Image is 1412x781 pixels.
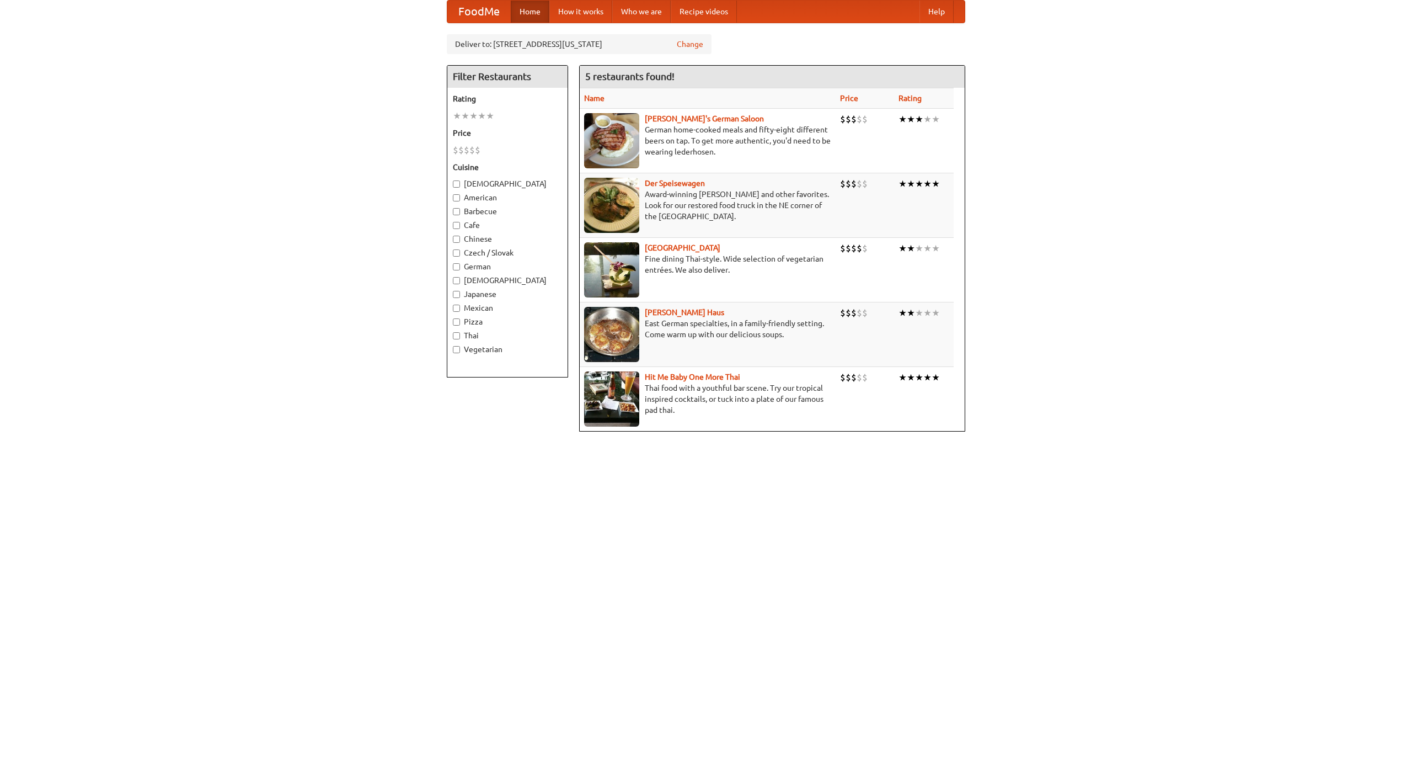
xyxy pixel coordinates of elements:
input: [DEMOGRAPHIC_DATA] [453,180,460,188]
li: $ [862,371,868,384]
li: ★ [923,371,932,384]
li: ★ [932,113,940,125]
li: ★ [898,242,907,254]
li: $ [464,144,469,156]
li: ★ [898,178,907,190]
li: ★ [923,242,932,254]
label: Japanese [453,289,562,300]
h5: Rating [453,93,562,104]
a: [PERSON_NAME] Haus [645,308,724,317]
input: Pizza [453,318,460,326]
input: Mexican [453,305,460,312]
li: $ [846,178,851,190]
li: $ [862,242,868,254]
li: ★ [915,178,923,190]
label: Czech / Slovak [453,247,562,258]
a: Name [584,94,605,103]
li: ★ [923,307,932,319]
li: $ [862,178,868,190]
a: Price [840,94,858,103]
img: babythai.jpg [584,371,639,427]
h5: Price [453,127,562,139]
input: Cafe [453,222,460,229]
h5: Cuisine [453,162,562,173]
li: $ [840,371,846,384]
ng-pluralize: 5 restaurants found! [585,71,675,82]
li: $ [840,242,846,254]
li: ★ [907,371,915,384]
a: Rating [898,94,922,103]
li: $ [840,113,846,125]
li: ★ [915,371,923,384]
li: $ [851,242,857,254]
li: ★ [907,307,915,319]
li: $ [857,307,862,319]
li: ★ [453,110,461,122]
a: Who we are [612,1,671,23]
li: ★ [469,110,478,122]
input: American [453,194,460,201]
li: ★ [898,113,907,125]
label: American [453,192,562,203]
input: German [453,263,460,270]
a: Der Speisewagen [645,179,705,188]
li: $ [857,178,862,190]
a: [GEOGRAPHIC_DATA] [645,243,720,252]
img: kohlhaus.jpg [584,307,639,362]
li: ★ [932,178,940,190]
input: Barbecue [453,208,460,215]
label: Chinese [453,233,562,245]
li: $ [846,371,851,384]
b: [PERSON_NAME]'s German Saloon [645,114,764,123]
a: Home [511,1,549,23]
li: ★ [486,110,494,122]
label: Vegetarian [453,344,562,355]
p: German home-cooked meals and fifty-eight different beers on tap. To get more authentic, you'd nee... [584,124,831,157]
li: $ [851,113,857,125]
li: ★ [915,113,923,125]
li: $ [458,144,464,156]
label: [DEMOGRAPHIC_DATA] [453,275,562,286]
li: $ [840,307,846,319]
p: East German specialties, in a family-friendly setting. Come warm up with our delicious soups. [584,318,831,340]
label: Pizza [453,316,562,327]
a: Change [677,39,703,50]
label: Barbecue [453,206,562,217]
div: Deliver to: [STREET_ADDRESS][US_STATE] [447,34,712,54]
input: Vegetarian [453,346,460,353]
p: Thai food with a youthful bar scene. Try our tropical inspired cocktails, or tuck into a plate of... [584,382,831,416]
h4: Filter Restaurants [447,66,568,88]
li: $ [469,144,475,156]
li: $ [857,113,862,125]
label: Thai [453,330,562,341]
li: ★ [907,113,915,125]
label: German [453,261,562,272]
input: [DEMOGRAPHIC_DATA] [453,277,460,284]
li: $ [851,178,857,190]
li: $ [453,144,458,156]
input: Chinese [453,236,460,243]
li: ★ [898,371,907,384]
li: $ [862,113,868,125]
li: $ [851,371,857,384]
li: ★ [932,307,940,319]
a: Help [919,1,954,23]
li: $ [846,242,851,254]
li: ★ [907,242,915,254]
li: $ [846,113,851,125]
label: Cafe [453,220,562,231]
a: Recipe videos [671,1,737,23]
li: ★ [923,113,932,125]
img: speisewagen.jpg [584,178,639,233]
img: satay.jpg [584,242,639,297]
li: $ [475,144,480,156]
li: ★ [461,110,469,122]
li: ★ [915,307,923,319]
li: $ [857,242,862,254]
li: $ [851,307,857,319]
a: Hit Me Baby One More Thai [645,373,740,381]
p: Award-winning [PERSON_NAME] and other favorites. Look for our restored food truck in the NE corne... [584,189,831,222]
input: Czech / Slovak [453,249,460,257]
